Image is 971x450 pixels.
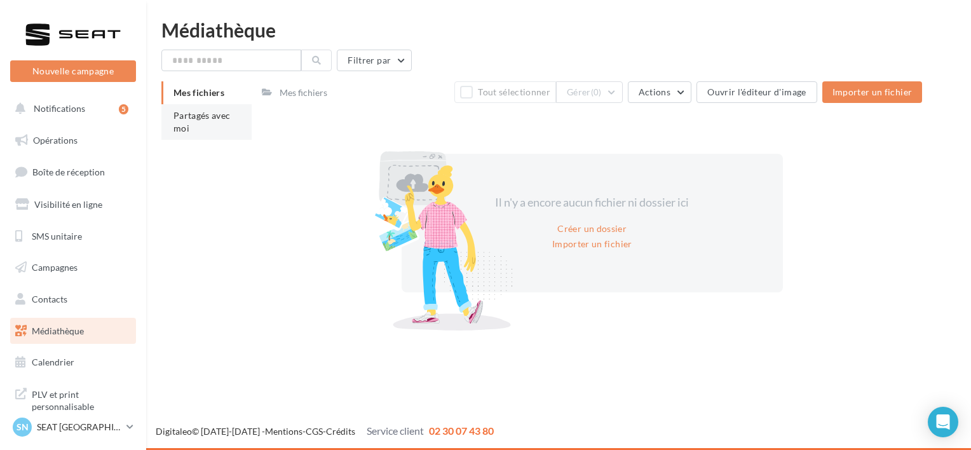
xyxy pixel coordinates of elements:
span: Visibilité en ligne [34,199,102,210]
span: Boîte de réception [32,167,105,177]
button: Notifications 5 [8,95,133,122]
div: 5 [119,104,128,114]
a: Campagnes [8,254,139,281]
span: © [DATE]-[DATE] - - - [156,426,494,437]
span: PLV et print personnalisable [32,386,131,413]
div: Médiathèque [161,20,956,39]
a: Mentions [265,426,302,437]
button: Gérer(0) [556,81,623,103]
span: Mes fichiers [173,87,224,98]
button: Importer un fichier [822,81,923,103]
a: SMS unitaire [8,223,139,250]
button: Filtrer par [337,50,412,71]
span: Notifications [34,103,85,114]
a: Boîte de réception [8,158,139,186]
span: (0) [591,87,602,97]
div: Mes fichiers [280,86,327,99]
span: Campagnes [32,262,78,273]
span: SN [17,421,29,433]
a: Médiathèque [8,318,139,344]
a: Calendrier [8,349,139,376]
span: Actions [639,86,670,97]
span: Importer un fichier [832,86,913,97]
a: PLV et print personnalisable [8,381,139,418]
a: SN SEAT [GEOGRAPHIC_DATA] [10,415,136,439]
span: Il n'y a encore aucun fichier ni dossier ici [495,195,689,209]
div: Open Intercom Messenger [928,407,958,437]
button: Nouvelle campagne [10,60,136,82]
a: CGS [306,426,323,437]
p: SEAT [GEOGRAPHIC_DATA] [37,421,121,433]
span: Partagés avec moi [173,110,231,133]
span: SMS unitaire [32,230,82,241]
button: Actions [628,81,691,103]
button: Créer un dossier [552,221,632,236]
a: Opérations [8,127,139,154]
span: Contacts [32,294,67,304]
a: Digitaleo [156,426,192,437]
span: 02 30 07 43 80 [429,425,494,437]
button: Tout sélectionner [454,81,556,103]
button: Importer un fichier [547,236,637,252]
span: Service client [367,425,424,437]
a: Contacts [8,286,139,313]
button: Ouvrir l'éditeur d'image [696,81,817,103]
span: Calendrier [32,357,74,367]
span: Opérations [33,135,78,146]
span: Médiathèque [32,325,84,336]
a: Visibilité en ligne [8,191,139,218]
a: Crédits [326,426,355,437]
